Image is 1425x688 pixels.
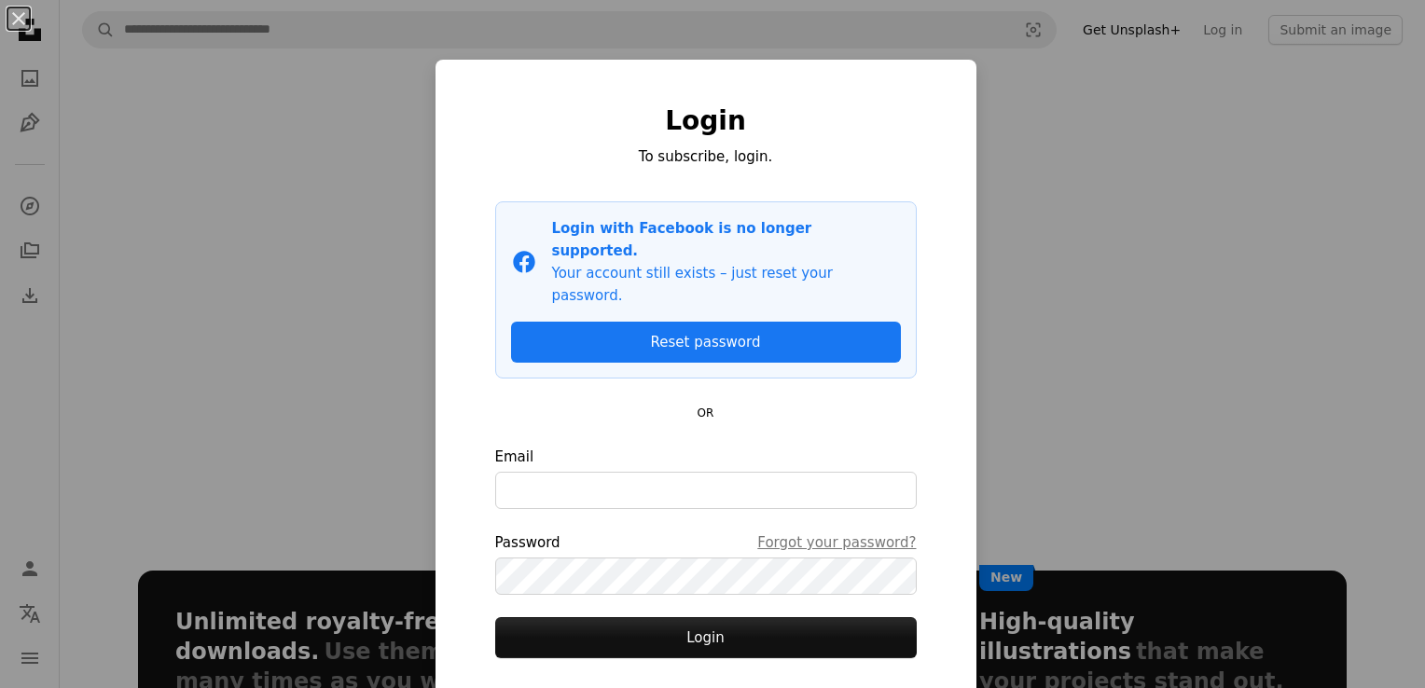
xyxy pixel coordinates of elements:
p: Login with Facebook is no longer supported. [552,217,901,262]
small: OR [698,406,714,420]
label: Email [495,446,917,509]
input: PasswordForgot your password? [495,557,917,595]
h1: Login [495,104,917,138]
button: Login [495,617,917,658]
div: Password [495,531,917,554]
p: To subscribe, login. [495,145,917,168]
input: Email [495,472,917,509]
a: Forgot your password? [757,531,916,554]
a: Reset password [511,322,901,363]
p: Your account still exists – just reset your password. [552,262,901,307]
